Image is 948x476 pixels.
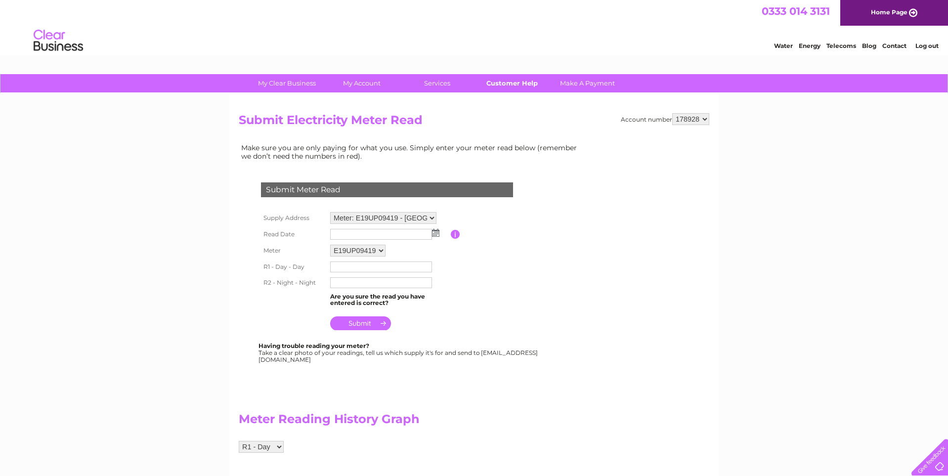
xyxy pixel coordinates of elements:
th: Read Date [259,226,328,242]
a: Telecoms [826,42,856,49]
img: logo.png [33,26,84,56]
h2: Meter Reading History Graph [239,412,585,431]
a: 0333 014 3131 [762,5,830,17]
th: Meter [259,242,328,259]
div: Clear Business is a trading name of Verastar Limited (registered in [GEOGRAPHIC_DATA] No. 3667643... [241,5,708,48]
td: Make sure you are only paying for what you use. Simply enter your meter read below (remember we d... [239,141,585,162]
div: Submit Meter Read [261,182,513,197]
th: R1 - Day - Day [259,259,328,275]
input: Information [451,230,460,239]
a: My Account [321,74,403,92]
input: Submit [330,316,391,330]
th: R2 - Night - Night [259,275,328,291]
a: Water [774,42,793,49]
div: Take a clear photo of your readings, tell us which supply it's for and send to [EMAIL_ADDRESS][DO... [259,343,539,363]
a: Log out [915,42,939,49]
td: Are you sure the read you have entered is correct? [328,291,451,309]
h2: Submit Electricity Meter Read [239,113,709,132]
a: Contact [882,42,906,49]
a: My Clear Business [246,74,328,92]
a: Make A Payment [547,74,628,92]
a: Energy [799,42,820,49]
img: ... [432,229,439,237]
div: Account number [621,113,709,125]
a: Customer Help [472,74,553,92]
th: Supply Address [259,210,328,226]
a: Services [396,74,478,92]
a: Blog [862,42,876,49]
b: Having trouble reading your meter? [259,342,369,349]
